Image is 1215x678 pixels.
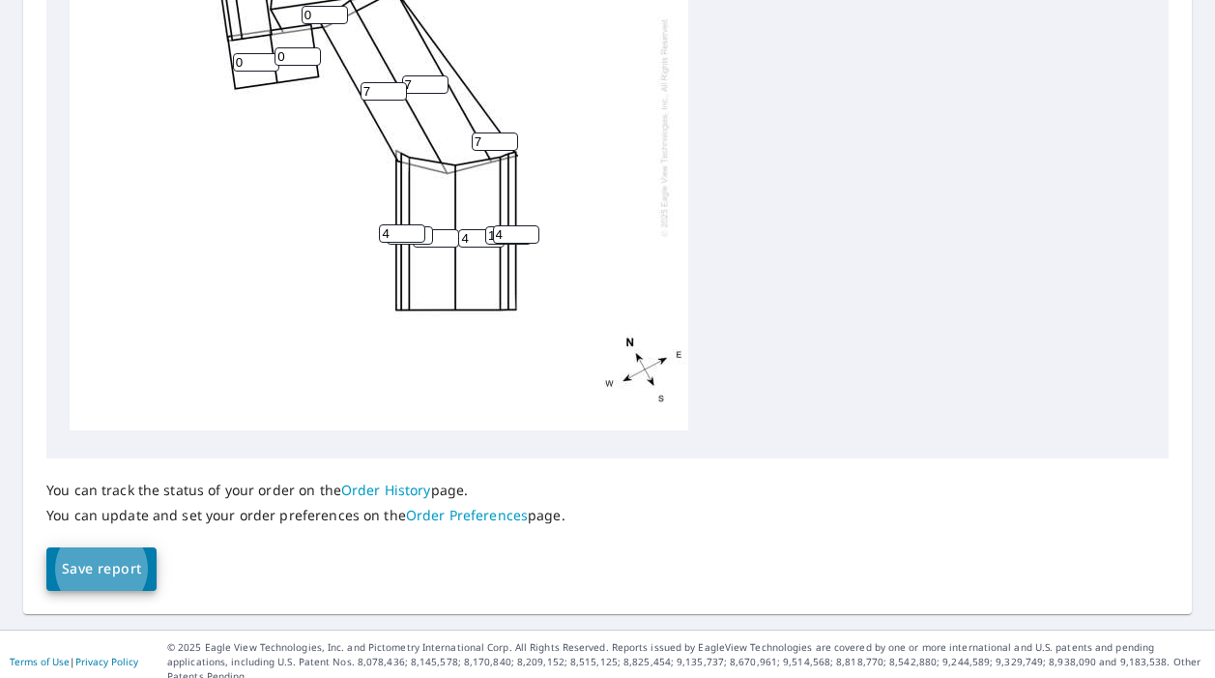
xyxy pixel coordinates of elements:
p: | [10,656,138,667]
a: Privacy Policy [75,655,138,668]
button: Save report [46,547,157,591]
a: Order Preferences [406,506,528,524]
p: You can track the status of your order on the page. [46,482,565,499]
p: You can update and set your order preferences on the page. [46,507,565,524]
a: Terms of Use [10,655,70,668]
a: Order History [341,481,431,499]
span: Save report [62,557,141,581]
